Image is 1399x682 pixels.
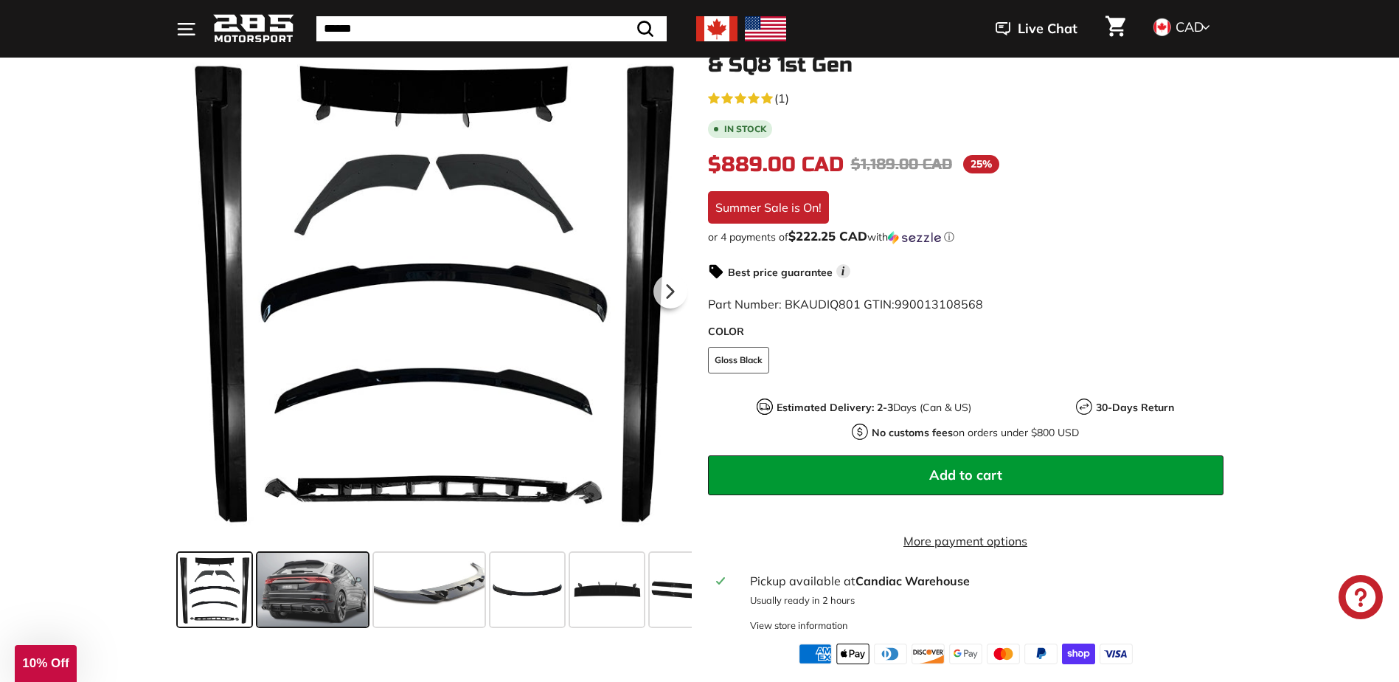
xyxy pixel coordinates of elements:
[750,572,1214,590] div: Pickup available at
[1100,644,1133,664] img: visa
[895,297,983,311] span: 990013108568
[724,125,766,134] b: In stock
[1024,644,1058,664] img: paypal
[15,645,77,682] div: 10% Off
[1018,19,1077,38] span: Live Chat
[1062,644,1095,664] img: shopify_pay
[929,466,1002,483] span: Add to cart
[987,644,1020,664] img: master
[836,644,869,664] img: apple_pay
[836,264,850,278] span: i
[851,155,952,173] span: $1,189.00 CAD
[708,455,1223,495] button: Add to cart
[708,31,1223,77] h1: 5-Piece Body Kit - [DATE]-[DATE] Audi Q8 S-Line & SQ8 1st Gen
[777,400,971,416] p: Days (Can & US)
[213,12,294,46] img: Logo_285_Motorsport_areodynamics_components
[708,88,1223,107] a: 5.0 rating (1 votes)
[708,297,983,311] span: Part Number: BKAUDIQ801 GTIN:
[799,644,832,664] img: american_express
[1334,575,1387,623] inbox-online-store-chat: Shopify online store chat
[708,324,1223,340] label: COLOR
[708,532,1223,550] a: More payment options
[976,10,1097,47] button: Live Chat
[708,191,829,224] div: Summer Sale is On!
[874,644,907,664] img: diners_club
[316,16,667,41] input: Search
[963,155,999,173] span: 25%
[949,644,982,664] img: google_pay
[888,231,941,244] img: Sezzle
[1097,4,1134,54] a: Cart
[855,573,970,588] strong: Candiac Warehouse
[912,644,945,664] img: discover
[788,228,867,244] span: $222.25 CAD
[728,266,833,279] strong: Best price guarantee
[750,619,848,633] div: View store information
[708,152,844,177] span: $889.00 CAD
[777,401,893,414] strong: Estimated Delivery: 2-3
[708,230,1223,244] div: or 4 payments of with
[1176,18,1204,35] span: CAD
[1096,401,1174,414] strong: 30-Days Return
[774,89,789,107] span: (1)
[708,230,1223,244] div: or 4 payments of$222.25 CADwithSezzle Click to learn more about Sezzle
[750,593,1214,607] p: Usually ready in 2 hours
[22,656,69,670] span: 10% Off
[872,426,953,439] strong: No customs fees
[872,425,1079,441] p: on orders under $800 USD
